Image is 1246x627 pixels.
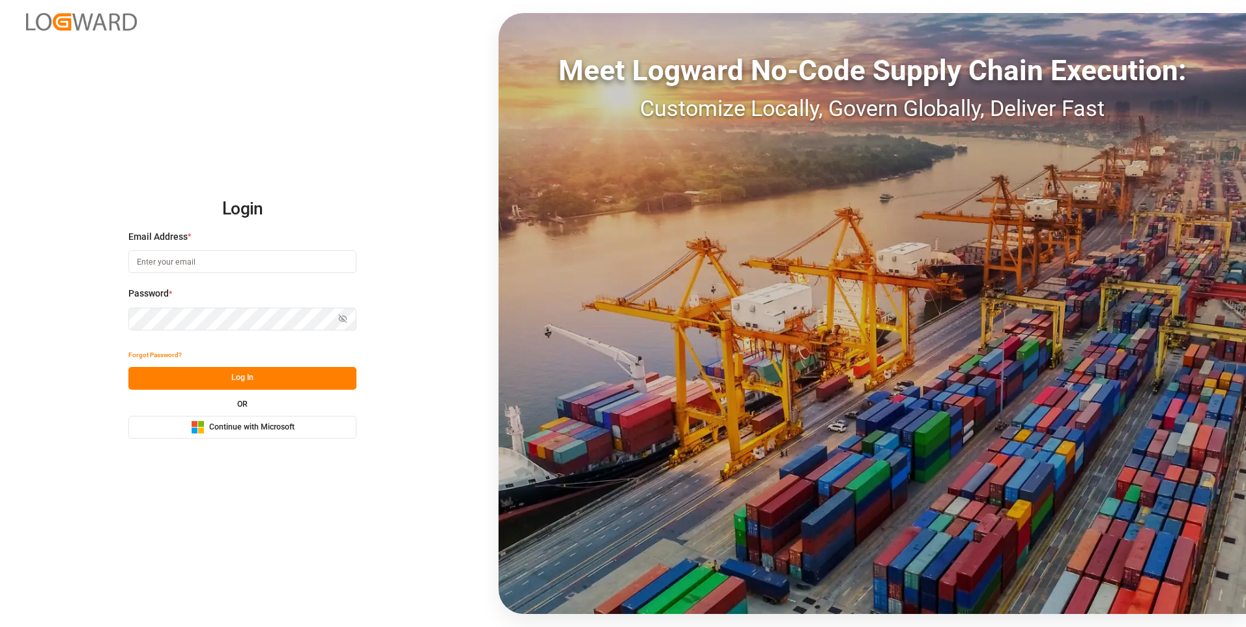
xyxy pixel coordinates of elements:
[128,188,356,230] h2: Login
[128,344,182,367] button: Forgot Password?
[26,13,137,31] img: Logward_new_orange.png
[128,416,356,439] button: Continue with Microsoft
[128,367,356,390] button: Log In
[237,400,248,408] small: OR
[128,230,188,244] span: Email Address
[128,287,169,300] span: Password
[499,92,1246,125] div: Customize Locally, Govern Globally, Deliver Fast
[209,422,295,433] span: Continue with Microsoft
[128,250,356,273] input: Enter your email
[499,49,1246,92] div: Meet Logward No-Code Supply Chain Execution:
